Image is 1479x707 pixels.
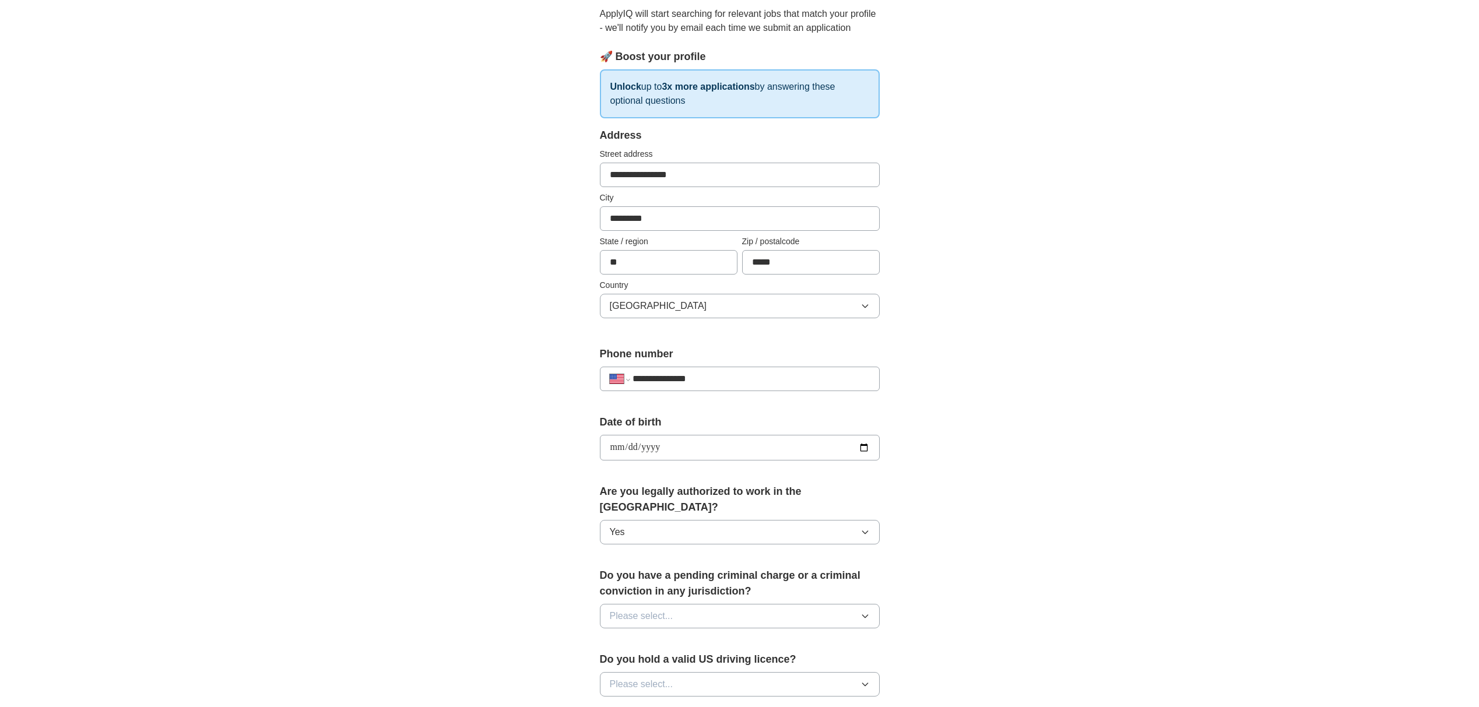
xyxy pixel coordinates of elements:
span: Yes [610,525,625,539]
label: Do you hold a valid US driving licence? [600,652,880,667]
label: Zip / postalcode [742,235,880,248]
label: Do you have a pending criminal charge or a criminal conviction in any jurisdiction? [600,568,880,599]
label: Street address [600,148,880,160]
button: Please select... [600,604,880,628]
span: Please select... [610,677,673,691]
strong: Unlock [610,82,641,92]
p: up to by answering these optional questions [600,69,880,118]
label: State / region [600,235,737,248]
span: [GEOGRAPHIC_DATA] [610,299,707,313]
label: Country [600,279,880,291]
p: ApplyIQ will start searching for relevant jobs that match your profile - we'll notify you by emai... [600,7,880,35]
label: Date of birth [600,414,880,430]
button: Yes [600,520,880,544]
div: 🚀 Boost your profile [600,49,880,65]
label: Are you legally authorized to work in the [GEOGRAPHIC_DATA]? [600,484,880,515]
div: Address [600,128,880,143]
label: City [600,192,880,204]
button: [GEOGRAPHIC_DATA] [600,294,880,318]
button: Please select... [600,672,880,697]
span: Please select... [610,609,673,623]
strong: 3x more applications [662,82,754,92]
label: Phone number [600,346,880,362]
